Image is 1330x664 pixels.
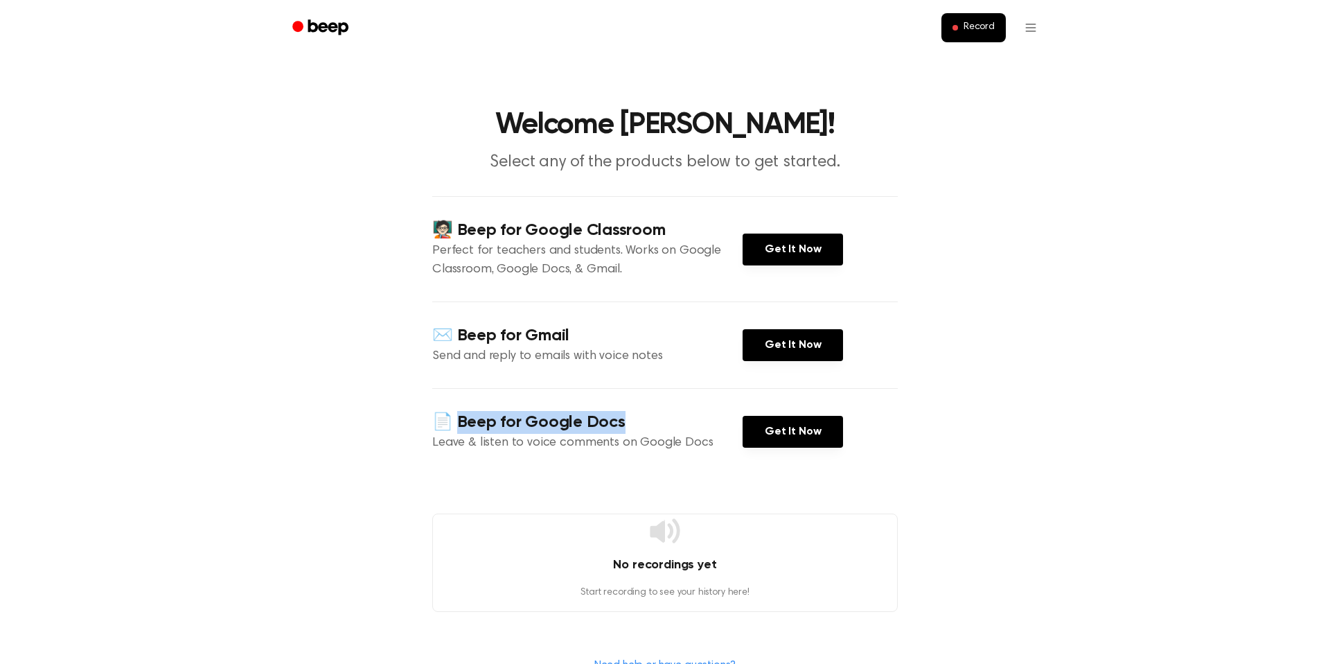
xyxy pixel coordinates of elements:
[941,13,1006,42] button: Record
[743,234,843,265] a: Get It Now
[1014,11,1047,44] button: Open menu
[432,219,743,242] h4: 🧑🏻‍🏫 Beep for Google Classroom
[283,15,361,42] a: Beep
[433,586,897,600] p: Start recording to see your history here!
[432,347,743,366] p: Send and reply to emails with voice notes
[432,324,743,347] h4: ✉️ Beep for Gmail
[432,434,743,453] p: Leave & listen to voice comments on Google Docs
[432,242,743,279] p: Perfect for teachers and students. Works on Google Classroom, Google Docs, & Gmail.
[399,151,931,174] p: Select any of the products below to get started.
[743,416,843,448] a: Get It Now
[433,556,897,575] h4: No recordings yet
[964,21,995,34] span: Record
[310,111,1020,140] h1: Welcome [PERSON_NAME]!
[743,329,843,361] a: Get It Now
[432,411,743,434] h4: 📄 Beep for Google Docs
